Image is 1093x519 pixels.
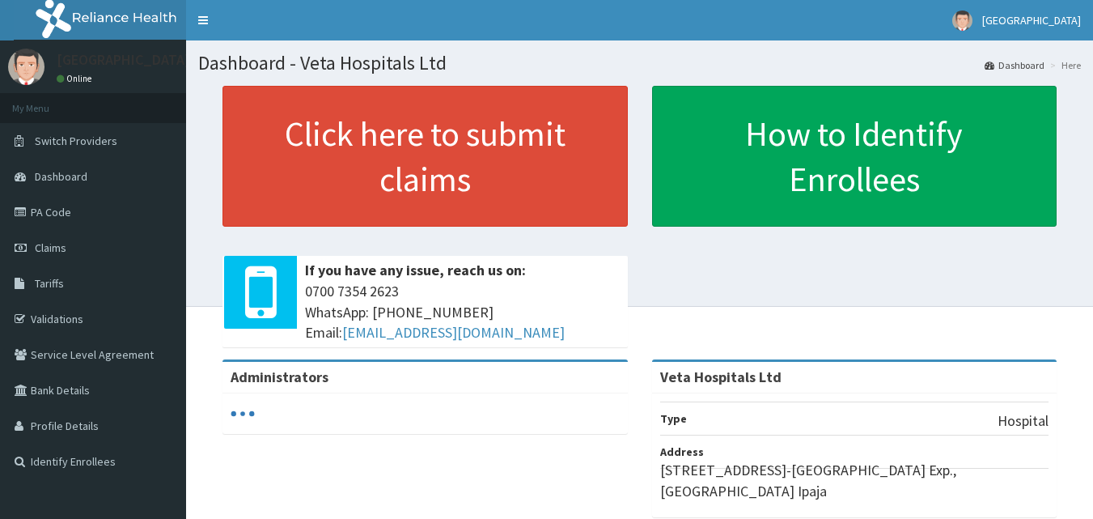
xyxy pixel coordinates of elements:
[305,281,620,343] span: 0700 7354 2623 WhatsApp: [PHONE_NUMBER] Email:
[57,53,190,67] p: [GEOGRAPHIC_DATA]
[998,411,1049,432] p: Hospital
[305,261,526,279] b: If you have any issue, reach us on:
[342,323,565,342] a: [EMAIL_ADDRESS][DOMAIN_NAME]
[35,169,87,184] span: Dashboard
[952,11,972,31] img: User Image
[35,134,117,148] span: Switch Providers
[660,368,782,386] strong: Veta Hospitals Ltd
[57,73,95,84] a: Online
[8,49,44,85] img: User Image
[222,86,628,227] a: Click here to submit claims
[1046,58,1081,72] li: Here
[982,13,1081,28] span: [GEOGRAPHIC_DATA]
[231,402,255,426] svg: audio-loading
[660,445,704,459] b: Address
[35,276,64,291] span: Tariffs
[231,368,328,386] b: Administrators
[660,460,1049,501] p: [STREET_ADDRESS]-[GEOGRAPHIC_DATA] Exp., [GEOGRAPHIC_DATA] Ipaja
[985,58,1044,72] a: Dashboard
[660,411,687,426] b: Type
[35,240,66,255] span: Claims
[198,53,1081,74] h1: Dashboard - Veta Hospitals Ltd
[652,86,1057,227] a: How to Identify Enrollees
